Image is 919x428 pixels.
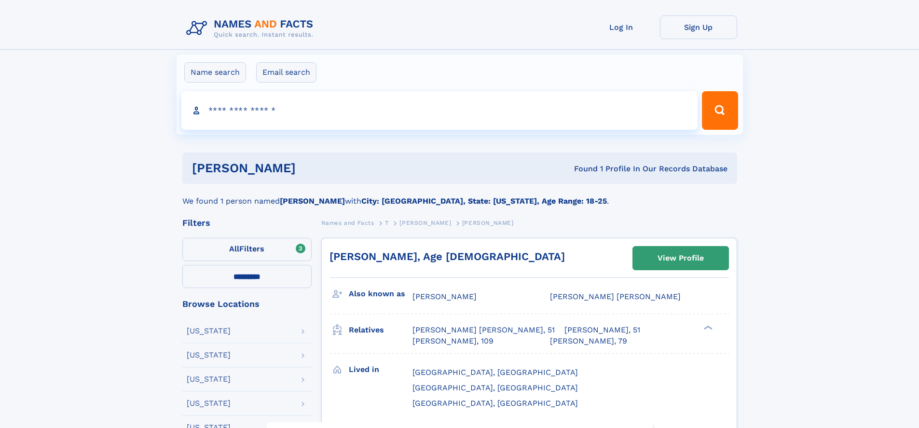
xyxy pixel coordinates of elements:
h3: Lived in [349,361,412,378]
span: T [385,220,389,226]
a: View Profile [633,247,728,270]
label: Email search [256,62,316,83]
div: [US_STATE] [187,400,231,407]
a: [PERSON_NAME] [PERSON_NAME], 51 [412,325,555,335]
div: [US_STATE] [187,351,231,359]
a: T [385,217,389,229]
a: [PERSON_NAME], 79 [550,336,627,346]
a: [PERSON_NAME], Age [DEMOGRAPHIC_DATA] [329,250,565,262]
span: [GEOGRAPHIC_DATA], [GEOGRAPHIC_DATA] [412,399,578,408]
span: [PERSON_NAME] [PERSON_NAME] [550,292,681,301]
h3: Also known as [349,286,412,302]
span: [PERSON_NAME] [412,292,477,301]
div: Found 1 Profile In Our Records Database [435,164,727,174]
a: Names and Facts [321,217,374,229]
b: City: [GEOGRAPHIC_DATA], State: [US_STATE], Age Range: 18-25 [361,196,607,206]
h1: [PERSON_NAME] [192,162,435,174]
a: Sign Up [660,15,737,39]
a: [PERSON_NAME] [399,217,451,229]
b: [PERSON_NAME] [280,196,345,206]
div: [US_STATE] [187,375,231,383]
div: Browse Locations [182,300,312,308]
h3: Relatives [349,322,412,338]
img: Logo Names and Facts [182,15,321,41]
span: All [229,244,239,253]
span: [PERSON_NAME] [399,220,451,226]
div: View Profile [658,247,704,269]
a: Log In [583,15,660,39]
div: [US_STATE] [187,327,231,335]
span: [PERSON_NAME] [462,220,514,226]
label: Name search [184,62,246,83]
label: Filters [182,238,312,261]
div: Filters [182,219,312,227]
span: [GEOGRAPHIC_DATA], [GEOGRAPHIC_DATA] [412,368,578,377]
span: [GEOGRAPHIC_DATA], [GEOGRAPHIC_DATA] [412,383,578,392]
div: ❯ [701,325,713,331]
a: [PERSON_NAME], 109 [412,336,494,346]
input: search input [181,91,698,130]
button: Search Button [702,91,738,130]
div: We found 1 person named with . [182,184,737,207]
a: [PERSON_NAME], 51 [564,325,640,335]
